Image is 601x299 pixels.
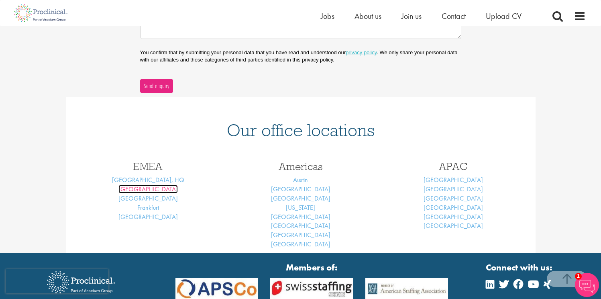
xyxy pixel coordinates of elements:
a: Frankfurt [137,203,159,212]
a: privacy policy [346,49,377,55]
button: Send enquiry [140,79,173,93]
iframe: reCAPTCHA [6,269,108,293]
a: [GEOGRAPHIC_DATA] [424,185,483,193]
a: Join us [401,11,422,21]
a: [GEOGRAPHIC_DATA] [424,194,483,203]
span: Send enquiry [143,82,169,90]
a: [US_STATE] [286,203,315,212]
a: [GEOGRAPHIC_DATA] [424,203,483,212]
a: [GEOGRAPHIC_DATA] [271,185,330,193]
h3: EMEA [78,161,218,172]
a: [GEOGRAPHIC_DATA] [271,221,330,230]
a: [GEOGRAPHIC_DATA] [271,231,330,239]
a: [GEOGRAPHIC_DATA] [118,185,178,193]
a: [GEOGRAPHIC_DATA] [118,213,178,221]
a: [GEOGRAPHIC_DATA] [271,213,330,221]
img: Proclinical Recruitment [41,266,121,299]
h1: Our office locations [78,121,524,139]
p: You confirm that by submitting your personal data that you have read and understood our . We only... [140,49,461,63]
a: [GEOGRAPHIC_DATA] [118,194,178,203]
h3: APAC [383,161,524,172]
h3: Americas [230,161,371,172]
a: [GEOGRAPHIC_DATA] [424,176,483,184]
a: [GEOGRAPHIC_DATA] [271,240,330,248]
a: [GEOGRAPHIC_DATA], HQ [112,176,184,184]
strong: Members of: [175,261,448,274]
a: [GEOGRAPHIC_DATA] [424,213,483,221]
a: [GEOGRAPHIC_DATA] [424,221,483,230]
a: Upload CV [486,11,522,21]
span: 1 [575,273,582,280]
a: [GEOGRAPHIC_DATA] [271,194,330,203]
a: Contact [442,11,466,21]
a: Austin [293,176,308,184]
a: About us [354,11,381,21]
strong: Connect with us: [486,261,554,274]
a: Jobs [321,11,334,21]
img: Chatbot [575,273,599,297]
